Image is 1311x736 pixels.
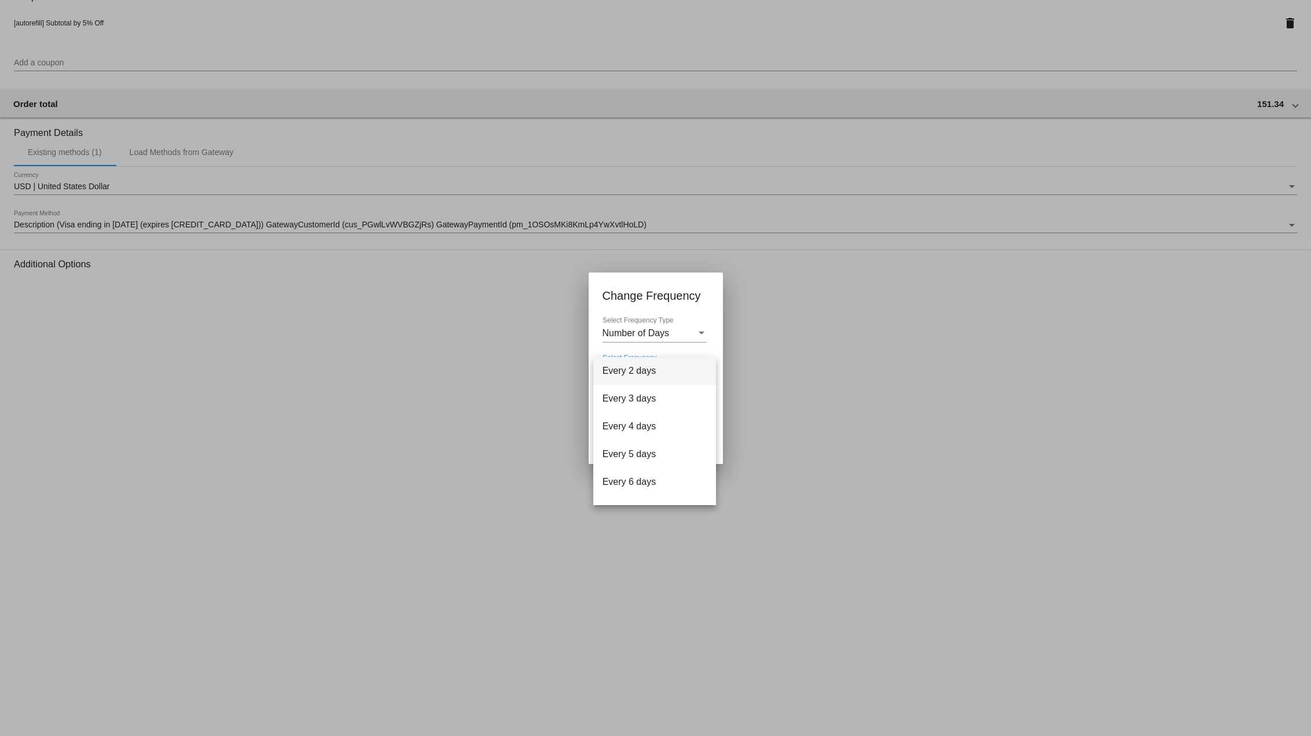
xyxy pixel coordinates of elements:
span: Every 5 days [603,440,707,468]
span: Every 6 days [603,468,707,496]
span: Every 3 days [603,385,707,413]
span: Every 2 days [603,357,707,385]
span: Every 4 days [603,413,707,440]
span: Every 7 days [603,496,707,524]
